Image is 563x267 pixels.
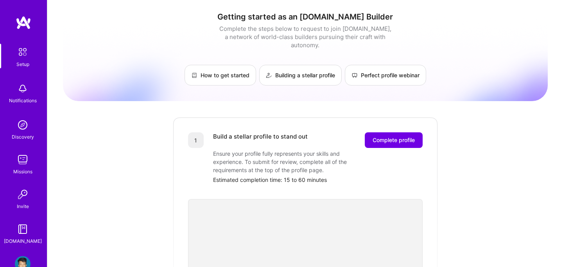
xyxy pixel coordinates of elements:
a: Building a stellar profile [259,65,342,85]
img: guide book [15,221,30,237]
button: Complete profile [365,132,423,148]
a: Perfect profile webinar [345,65,426,85]
div: Setup [16,60,29,68]
a: How to get started [185,65,256,85]
img: How to get started [191,72,197,78]
img: Invite [15,187,30,202]
img: Building a stellar profile [266,72,272,78]
img: Perfect profile webinar [351,72,358,78]
div: Missions [13,167,32,176]
div: Ensure your profile fully represents your skills and experience. To submit for review, complete a... [213,150,369,174]
div: [DOMAIN_NAME] [4,237,42,245]
div: Complete the steps below to request to join [DOMAIN_NAME], a network of world-class builders purs... [217,25,393,49]
div: Notifications [9,96,37,105]
div: Invite [17,202,29,210]
div: Build a stellar profile to stand out [213,132,308,148]
img: logo [16,16,31,30]
img: discovery [15,117,30,133]
div: Estimated completion time: 15 to 60 minutes [213,176,423,184]
span: Complete profile [373,136,415,144]
div: 1 [188,132,204,148]
img: setup [14,44,31,60]
div: Discovery [12,133,34,141]
img: teamwork [15,152,30,167]
img: bell [15,81,30,96]
h1: Getting started as an [DOMAIN_NAME] Builder [63,12,548,21]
